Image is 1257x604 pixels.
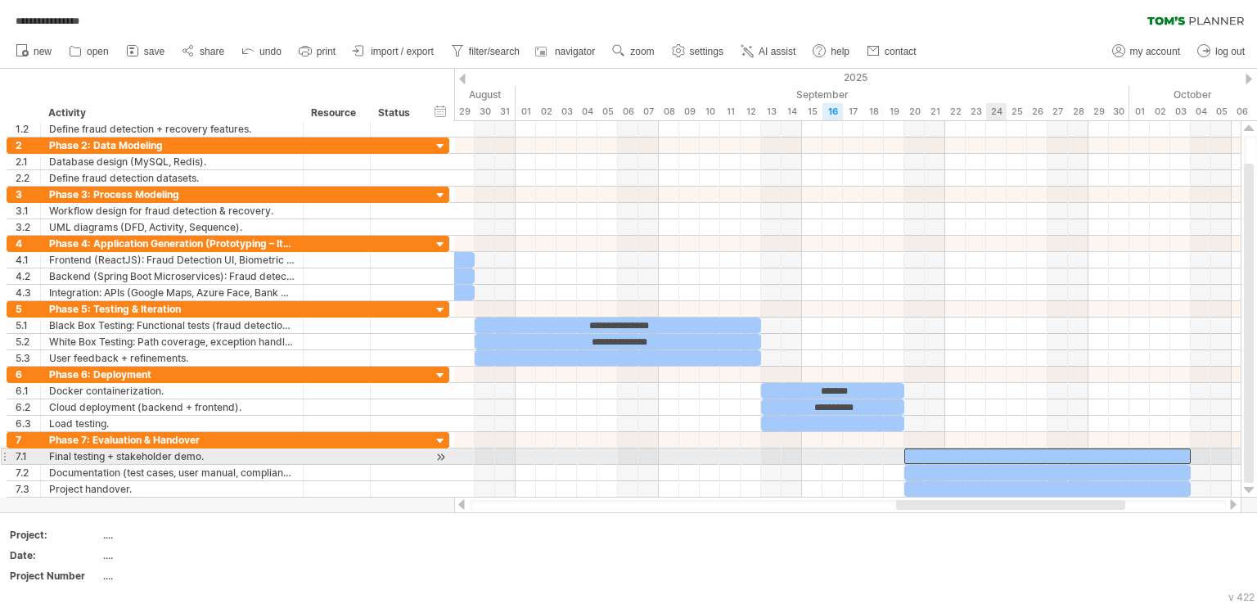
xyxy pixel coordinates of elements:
div: Tuesday, 9 September 2025 [679,103,700,120]
div: Cloud deployment (backend + frontend). [49,399,295,415]
div: Docker containerization. [49,383,295,399]
div: Saturday, 6 September 2025 [618,103,638,120]
div: Friday, 19 September 2025 [884,103,904,120]
div: Documentation (test cases, user manual, compliance). [49,465,295,480]
div: 3.2 [16,219,40,235]
div: .... [103,528,241,542]
div: Sunday, 7 September 2025 [638,103,659,120]
a: filter/search [447,41,525,62]
a: log out [1193,41,1250,62]
div: Friday, 5 September 2025 [597,103,618,120]
div: Tuesday, 30 September 2025 [1109,103,1129,120]
a: print [295,41,340,62]
span: open [87,46,109,57]
span: my account [1130,46,1180,57]
span: filter/search [469,46,520,57]
div: Workflow design for fraud detection & recovery. [49,203,295,219]
div: 5.1 [16,318,40,333]
span: share [200,46,224,57]
div: Saturday, 30 August 2025 [475,103,495,120]
div: Friday, 26 September 2025 [1027,103,1047,120]
span: new [34,46,52,57]
div: 4.1 [16,252,40,268]
div: Sunday, 31 August 2025 [495,103,516,120]
div: Phase 7: Evaluation & Handover [49,432,295,448]
a: new [11,41,56,62]
div: 6.2 [16,399,40,415]
div: White Box Testing: Path coverage, exception handling. [49,334,295,349]
a: open [65,41,114,62]
span: zoom [630,46,654,57]
div: Phase 4: Application Generation (Prototyping – Iterative) [49,236,295,251]
div: Monday, 6 October 2025 [1232,103,1252,120]
div: Wednesday, 17 September 2025 [843,103,863,120]
div: scroll to activity [433,448,448,466]
div: 7 [16,432,40,448]
div: 1.2 [16,121,40,137]
div: Frontend (ReactJS): Fraud Detection UI, Biometric UI, Recovery portals. [49,252,295,268]
div: Load testing. [49,416,295,431]
div: .... [103,569,241,583]
div: Phase 3: Process Modeling [49,187,295,202]
div: Monday, 22 September 2025 [945,103,966,120]
a: navigator [533,41,600,62]
div: v 422 [1228,591,1255,603]
div: 3 [16,187,40,202]
div: Status [378,105,414,121]
a: my account [1108,41,1185,62]
span: AI assist [759,46,795,57]
div: 6.3 [16,416,40,431]
div: Phase 5: Testing & Iteration [49,301,295,317]
a: undo [237,41,286,62]
div: 4.3 [16,285,40,300]
div: Tuesday, 23 September 2025 [966,103,986,120]
div: Monday, 8 September 2025 [659,103,679,120]
div: Monday, 29 September 2025 [1088,103,1109,120]
div: Tuesday, 2 September 2025 [536,103,556,120]
div: Wednesday, 1 October 2025 [1129,103,1150,120]
div: Friday, 3 October 2025 [1170,103,1191,120]
div: 2.2 [16,170,40,186]
div: Friday, 29 August 2025 [454,103,475,120]
span: help [831,46,849,57]
div: Integration: APIs (Google Maps, Azure Face, Bank APIs, Twilio). [49,285,295,300]
div: Sunday, 5 October 2025 [1211,103,1232,120]
div: Thursday, 4 September 2025 [577,103,597,120]
span: settings [690,46,723,57]
a: import / export [349,41,439,62]
div: 6 [16,367,40,382]
div: Project Number [10,569,100,583]
div: Sunday, 28 September 2025 [1068,103,1088,120]
div: Sunday, 21 September 2025 [925,103,945,120]
div: Black Box Testing: Functional tests (fraud detection, recovery). [49,318,295,333]
div: Phase 2: Data Modeling [49,137,295,153]
div: 2 [16,137,40,153]
div: 7.1 [16,448,40,464]
div: Wednesday, 10 September 2025 [700,103,720,120]
div: Saturday, 13 September 2025 [761,103,782,120]
div: Tuesday, 16 September 2025 [822,103,843,120]
div: Sunday, 14 September 2025 [782,103,802,120]
div: Friday, 12 September 2025 [741,103,761,120]
div: 2.1 [16,154,40,169]
div: Backend (Spring Boot Microservices): Fraud detection logic, Notification system, Fund recovery se... [49,268,295,284]
span: save [144,46,164,57]
div: Define fraud detection datasets. [49,170,295,186]
span: print [317,46,336,57]
div: Define fraud detection + recovery features. [49,121,295,137]
div: Activity [48,105,294,121]
a: contact [863,41,921,62]
div: Wednesday, 24 September 2025 [986,103,1007,120]
a: settings [668,41,728,62]
div: Monday, 15 September 2025 [802,103,822,120]
div: Final testing + stakeholder demo. [49,448,295,464]
div: September 2025 [516,86,1129,103]
div: Date: [10,548,100,562]
a: help [809,41,854,62]
div: Database design (MySQL, Redis). [49,154,295,169]
div: 5.3 [16,350,40,366]
div: 6.1 [16,383,40,399]
div: Thursday, 2 October 2025 [1150,103,1170,120]
div: Project: [10,528,100,542]
div: Project handover. [49,481,295,497]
